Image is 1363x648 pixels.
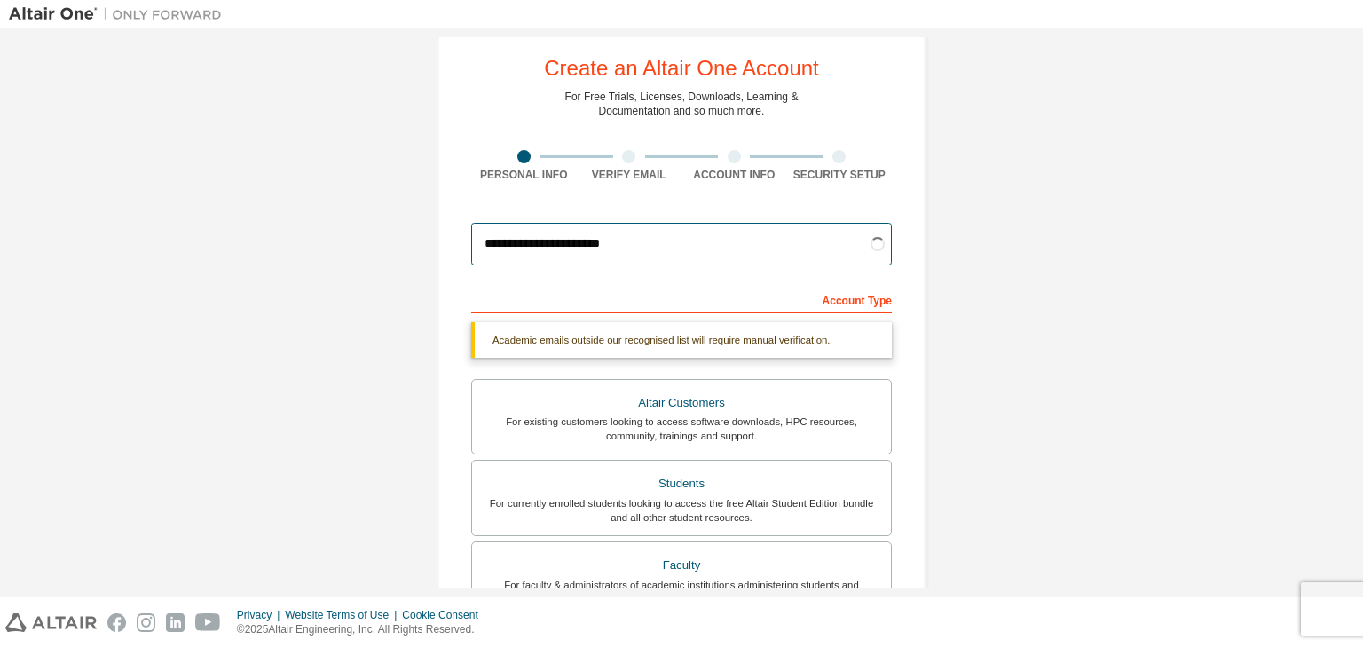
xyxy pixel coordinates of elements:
[137,613,155,632] img: instagram.svg
[681,168,787,182] div: Account Info
[195,613,221,632] img: youtube.svg
[483,578,880,606] div: For faculty & administrators of academic institutions administering students and accessing softwa...
[565,90,799,118] div: For Free Trials, Licenses, Downloads, Learning & Documentation and so much more.
[483,496,880,525] div: For currently enrolled students looking to access the free Altair Student Edition bundle and all ...
[107,613,126,632] img: facebook.svg
[787,168,893,182] div: Security Setup
[402,608,488,622] div: Cookie Consent
[237,622,489,637] p: © 2025 Altair Engineering, Inc. All Rights Reserved.
[483,553,880,578] div: Faculty
[471,168,577,182] div: Personal Info
[483,471,880,496] div: Students
[285,608,402,622] div: Website Terms of Use
[483,391,880,415] div: Altair Customers
[9,5,231,23] img: Altair One
[471,285,892,313] div: Account Type
[544,58,819,79] div: Create an Altair One Account
[237,608,285,622] div: Privacy
[577,168,682,182] div: Verify Email
[483,415,880,443] div: For existing customers looking to access software downloads, HPC resources, community, trainings ...
[166,613,185,632] img: linkedin.svg
[5,613,97,632] img: altair_logo.svg
[471,322,892,358] div: Academic emails outside our recognised list will require manual verification.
